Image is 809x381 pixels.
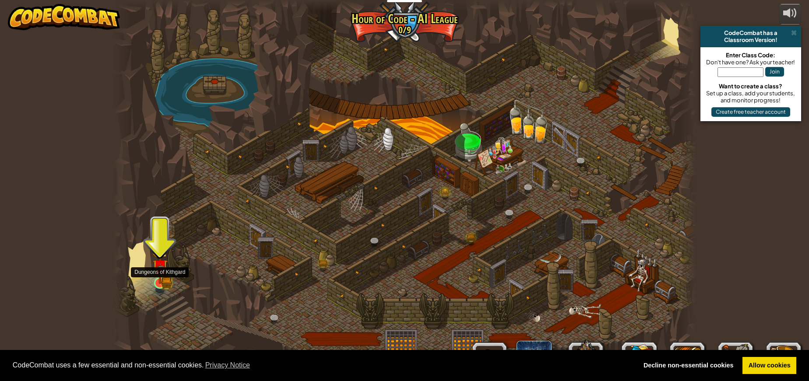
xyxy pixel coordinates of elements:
[13,359,631,372] span: CodeCombat uses a few essential and non-essential cookies.
[779,4,801,24] button: Adjust volume
[204,359,252,372] a: learn more about cookies
[705,52,797,59] div: Enter Class Code:
[637,357,739,374] a: deny cookies
[705,59,797,66] div: Don't have one? Ask your teacher!
[765,67,784,77] button: Join
[704,29,798,36] div: CodeCombat has a
[152,250,168,284] img: level-banner-unlock.png
[742,357,796,374] a: allow cookies
[711,107,790,117] button: Create free teacher account
[8,4,120,30] img: CodeCombat - Learn how to code by playing a game
[155,263,165,273] img: portrait.png
[705,83,797,90] div: Want to create a class?
[705,90,797,104] div: Set up a class, add your students, and monitor progress!
[441,188,450,196] img: gold-chest.png
[704,36,798,43] div: Classroom Version!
